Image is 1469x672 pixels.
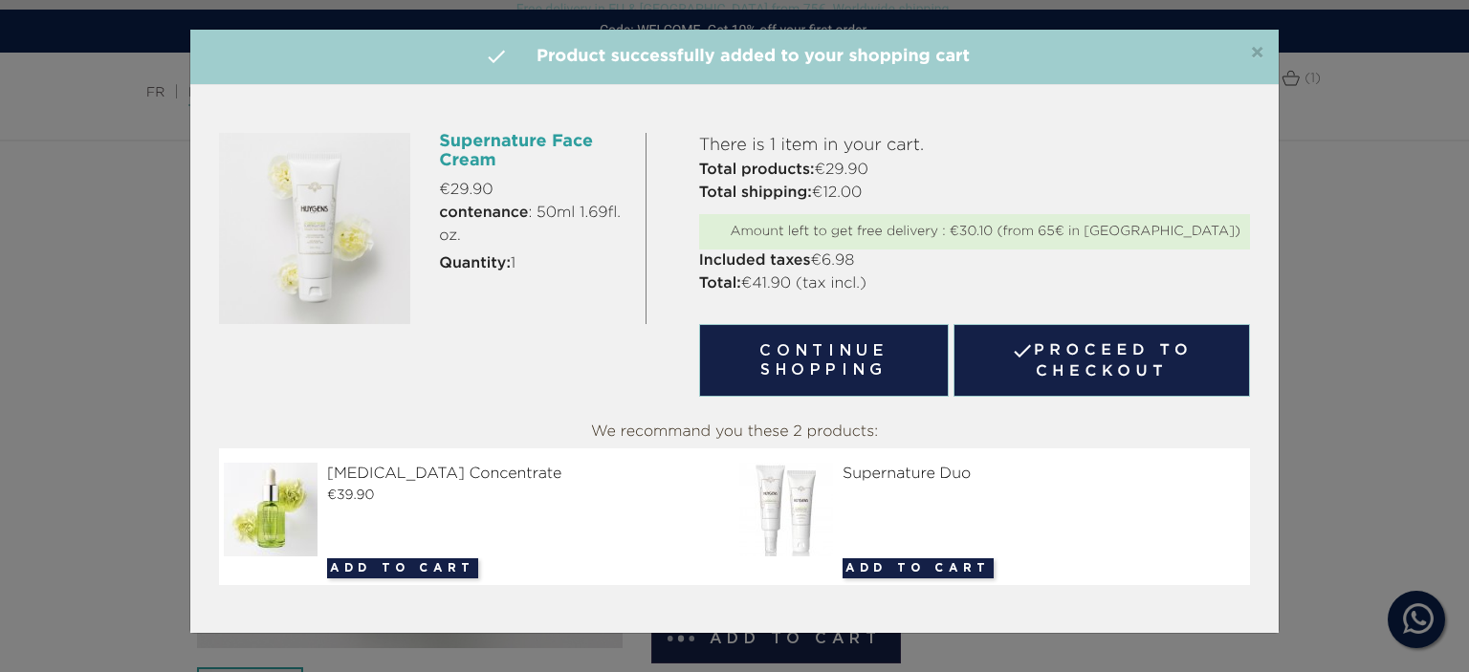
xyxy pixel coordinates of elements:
[1250,42,1264,65] span: ×
[439,206,528,221] strong: contenance
[224,463,730,486] div: [MEDICAL_DATA] Concentrate
[205,44,1264,70] h4: Product successfully added to your shopping cart
[439,252,630,275] p: 1
[699,133,1250,159] p: There is 1 item in your cart.
[699,159,1250,182] p: €29.90
[224,463,325,556] img: Hyaluronic Acid Concentrate
[954,324,1250,397] a: Proceed to checkout
[699,185,812,201] strong: Total shipping:
[327,558,478,578] button: Add to cart
[439,256,511,271] strong: Quantity:
[739,463,1245,486] div: Supernature Duo
[219,416,1250,448] div: We recommand you these 2 products:
[699,163,815,178] strong: Total products:
[439,179,630,202] p: €29.90
[739,463,841,556] img: Supernature Duo
[709,224,1240,240] div: Amount left to get free delivery : €30.10 (from 65€ in [GEOGRAPHIC_DATA])
[439,202,630,248] span: : 50ml 1.69fl. oz.
[699,324,950,397] button: Continue shopping
[843,558,994,578] button: Add to cart
[699,249,1250,272] p: €6.98
[699,276,741,292] strong: Total:
[224,486,730,506] div: €39.90
[699,182,1250,205] p: €12.00
[1250,42,1264,65] button: Close
[699,272,1250,295] p: €41.90 (tax incl.)
[485,45,508,68] i: 
[439,133,630,171] h6: Supernature Face Cream
[699,253,811,269] strong: Included taxes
